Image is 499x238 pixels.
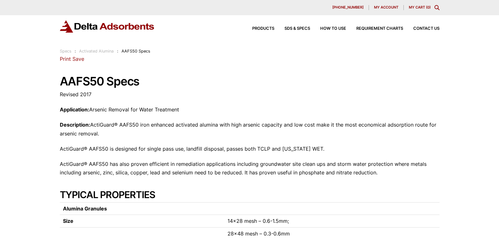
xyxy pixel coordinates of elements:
[60,105,440,114] p: Arsenic Removal for Water Treatment
[346,27,403,31] a: Requirement Charts
[332,6,364,9] span: [PHONE_NUMBER]
[320,27,346,31] span: How to Use
[117,49,118,53] span: :
[63,218,73,224] strong: Size
[75,49,76,53] span: :
[60,20,155,33] img: Delta Adsorbents
[274,27,310,31] a: SDS & SPECS
[60,49,72,53] a: Specs
[122,49,150,53] span: AAFS50 Specs
[63,205,107,212] strong: Alumina Granules
[224,215,361,227] td: 14×28 mesh – 0.6-1.5mm;
[327,5,369,10] a: [PHONE_NUMBER]
[413,27,440,31] span: Contact Us
[242,27,274,31] a: Products
[60,90,440,99] p: Revised 2017
[409,5,431,9] a: My Cart (0)
[284,27,310,31] span: SDS & SPECS
[434,5,440,10] div: Toggle Modal Content
[403,27,440,31] a: Contact Us
[60,121,440,138] p: ActiGuard® AAFS50 iron enhanced activated alumina with high arsenic capacity and low cost make it...
[374,6,398,9] span: My account
[369,5,404,10] a: My account
[60,106,89,113] strong: Application:
[60,122,90,128] strong: Description:
[60,56,71,62] a: Print
[427,5,429,9] span: 0
[60,145,440,153] p: ActiGuard® AAFS50 is designed for single pass use, landfill disposal, passes both TCLP and [US_ST...
[72,56,84,62] a: Save
[310,27,346,31] a: How to Use
[356,27,403,31] span: Requirement Charts
[60,160,440,177] p: ActiGuard® AAFS50 has also proven efficient in remediation applications including groundwater sit...
[252,27,274,31] span: Products
[60,189,440,200] h2: TYPICAL PROPERTIES
[60,75,440,88] h1: AAFS50 Specs
[79,49,114,53] a: Activated Alumina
